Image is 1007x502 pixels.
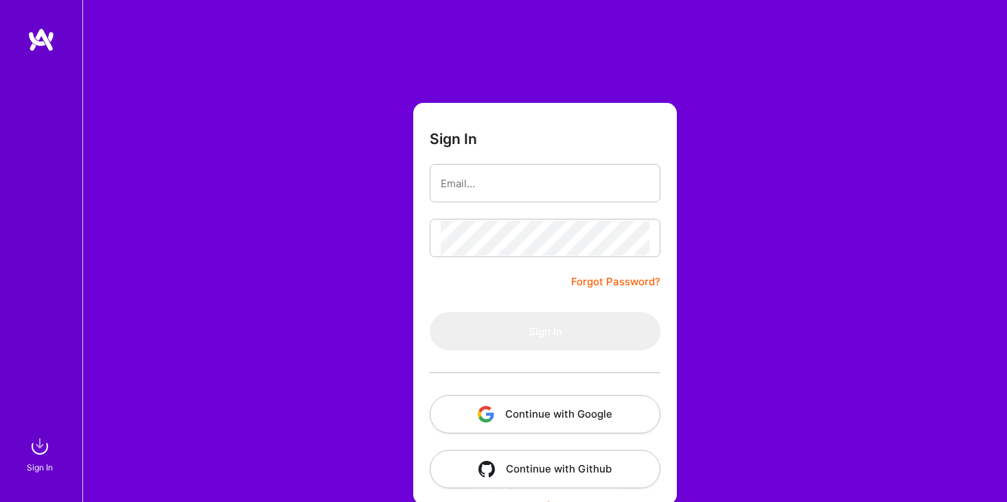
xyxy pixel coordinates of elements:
img: icon [478,461,495,477]
a: sign inSign In [29,433,54,475]
h3: Sign In [430,130,477,147]
button: Continue with Github [430,450,660,488]
a: Forgot Password? [571,274,660,290]
img: logo [27,27,55,52]
button: Sign In [430,312,660,350]
div: Sign In [27,460,53,475]
img: icon [478,406,494,422]
input: Email... [441,166,649,201]
button: Continue with Google [430,395,660,433]
img: sign in [26,433,54,460]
